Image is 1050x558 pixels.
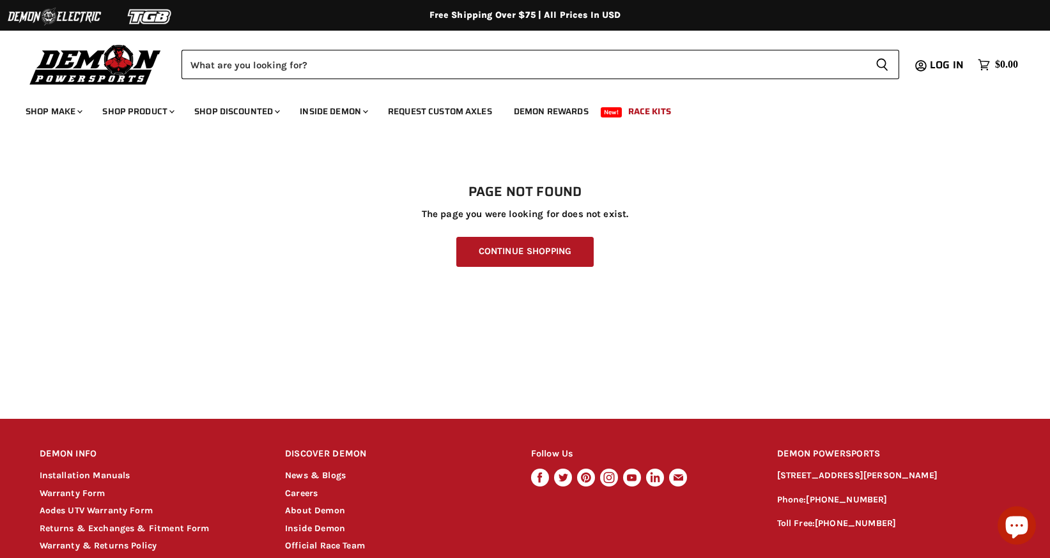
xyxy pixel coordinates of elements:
[16,98,90,124] a: Shop Make
[285,439,507,469] h2: DISCOVER DEMON
[777,439,1011,469] h2: DEMON POWERSPORTS
[930,57,964,73] span: Log in
[531,439,753,469] h2: Follow Us
[40,470,130,481] a: Installation Manuals
[40,523,210,534] a: Returns & Exchanges & Fitment Form
[14,10,1037,21] div: Free Shipping Over $75 | All Prices In USD
[994,506,1040,548] inbox-online-store-chat: Shopify online store chat
[619,98,681,124] a: Race Kits
[285,488,318,499] a: Careers
[40,439,261,469] h2: DEMON INFO
[285,540,365,551] a: Official Race Team
[777,517,1011,531] p: Toll Free:
[26,41,166,87] img: Demon Powersports
[285,523,345,534] a: Inside Demon
[290,98,376,124] a: Inside Demon
[815,518,896,529] a: [PHONE_NUMBER]
[971,56,1024,74] a: $0.00
[102,4,198,29] img: TGB Logo 2
[995,59,1018,71] span: $0.00
[181,50,865,79] input: Search
[181,50,899,79] form: Product
[93,98,182,124] a: Shop Product
[40,209,1011,220] p: The page you were looking for does not exist.
[806,494,887,505] a: [PHONE_NUMBER]
[285,470,346,481] a: News & Blogs
[16,93,1015,124] ul: Main menu
[777,469,1011,483] p: [STREET_ADDRESS][PERSON_NAME]
[865,50,899,79] button: Search
[924,59,971,71] a: Log in
[40,488,105,499] a: Warranty Form
[456,237,594,267] a: Continue Shopping
[185,98,288,124] a: Shop Discounted
[601,107,622,117] span: New!
[285,505,345,516] a: About Demon
[777,493,1011,508] p: Phone:
[378,98,502,124] a: Request Custom Axles
[40,540,157,551] a: Warranty & Returns Policy
[40,185,1011,200] h1: Page not found
[40,505,153,516] a: Aodes UTV Warranty Form
[6,4,102,29] img: Demon Electric Logo 2
[504,98,598,124] a: Demon Rewards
